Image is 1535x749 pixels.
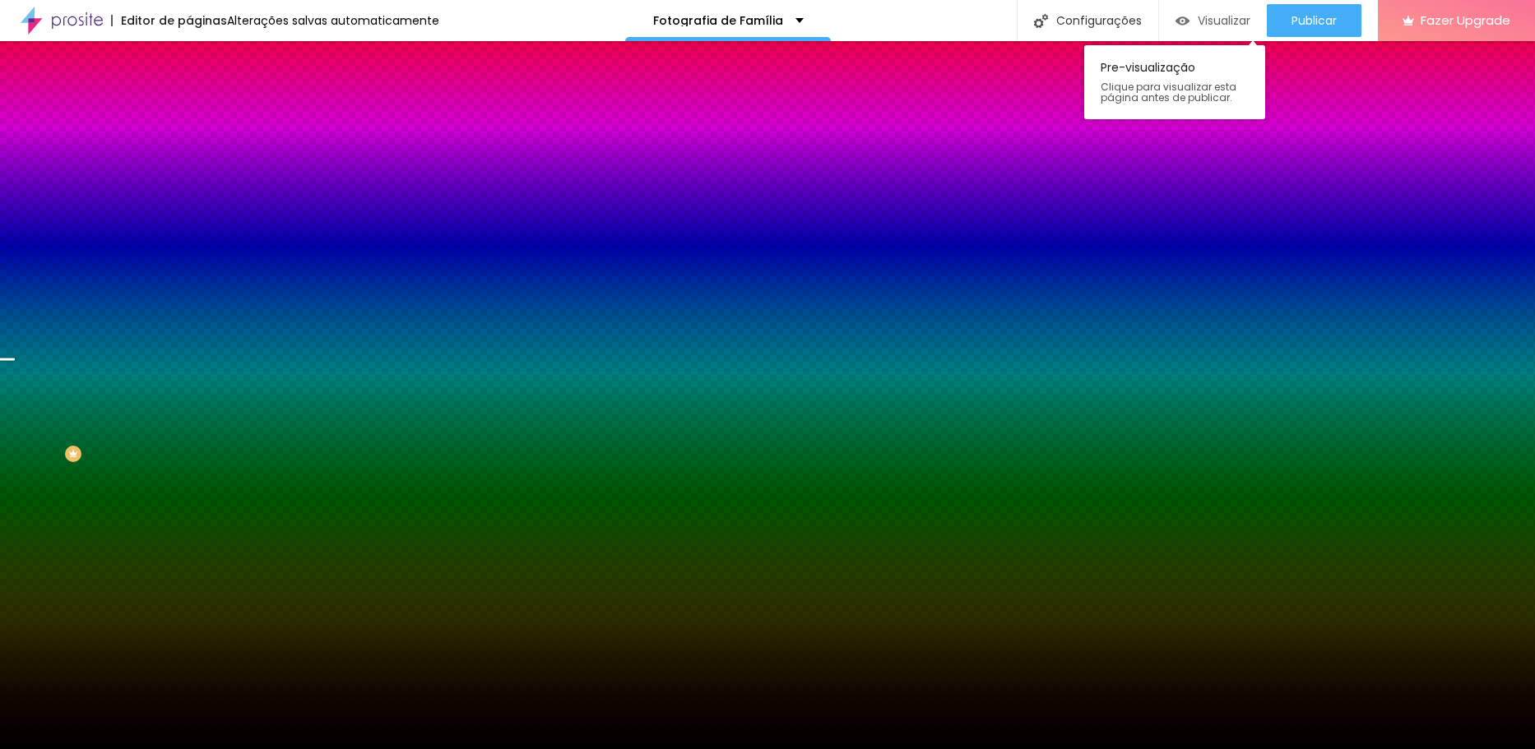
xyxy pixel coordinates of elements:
[227,15,439,26] div: Alterações salvas automaticamente
[1292,14,1337,27] span: Publicar
[111,15,227,26] div: Editor de páginas
[1267,4,1361,37] button: Publicar
[1034,14,1048,28] img: Icone
[1159,4,1267,37] button: Visualizar
[653,15,783,26] p: Fotografia de Família
[1176,14,1190,28] img: view-1.svg
[1101,81,1249,103] span: Clique para visualizar esta página antes de publicar.
[1084,45,1265,119] div: Pre-visualização
[1198,14,1250,27] span: Visualizar
[1421,13,1510,27] span: Fazer Upgrade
